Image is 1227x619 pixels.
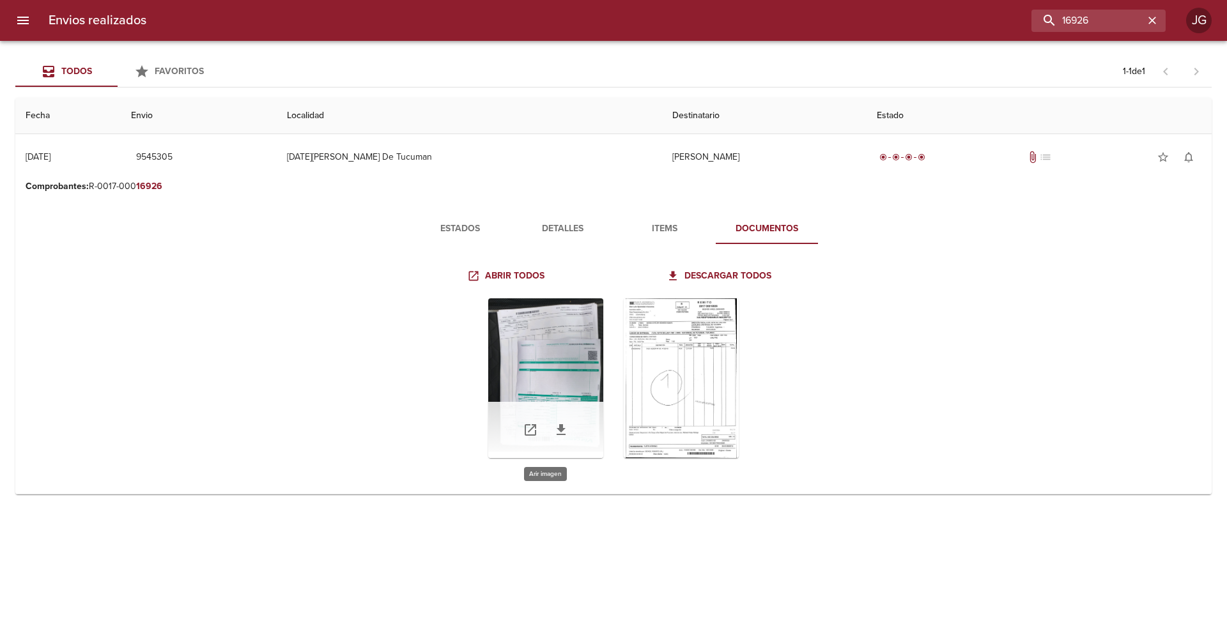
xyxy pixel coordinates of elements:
td: [PERSON_NAME] [662,134,867,180]
span: 9545305 [136,149,173,165]
div: Tabs Envios [15,56,220,87]
span: Detalles [519,221,606,237]
a: Descargar [546,415,576,445]
th: Localidad [277,98,661,134]
p: 1 - 1 de 1 [1123,65,1145,78]
div: [DATE] [26,151,50,162]
div: JG [1186,8,1212,33]
span: Abrir todos [470,268,544,284]
span: Favoritos [155,66,204,77]
th: Destinatario [662,98,867,134]
th: Envio [121,98,277,134]
button: Activar notificaciones [1176,144,1201,170]
span: Tiene documentos adjuntos [1026,151,1039,164]
span: Todos [61,66,92,77]
span: radio_button_checked [918,153,925,161]
span: Documentos [723,221,810,237]
span: radio_button_checked [892,153,900,161]
p: R-0017-000 [26,180,1201,193]
span: star_border [1157,151,1169,164]
span: No tiene pedido asociado [1039,151,1052,164]
table: Tabla de envíos del cliente [15,98,1212,494]
button: menu [8,5,38,36]
span: notifications_none [1182,151,1195,164]
span: radio_button_checked [905,153,913,161]
span: radio_button_checked [879,153,887,161]
th: Estado [867,98,1212,134]
span: Items [621,221,708,237]
td: [DATE][PERSON_NAME] De Tucuman [277,134,661,180]
th: Fecha [15,98,121,134]
span: Pagina anterior [1150,65,1181,77]
span: Pagina siguiente [1181,56,1212,87]
input: buscar [1031,10,1144,32]
button: Agregar a favoritos [1150,144,1176,170]
a: Descargar todos [664,264,776,288]
div: Tabs detalle de guia [409,213,818,244]
div: Entregado [877,151,928,164]
h6: Envios realizados [49,10,146,31]
em: 16926 [136,181,162,192]
a: Abrir [515,415,546,445]
span: Descargar todos [669,268,771,284]
span: Estados [417,221,504,237]
b: Comprobantes : [26,181,89,192]
div: Arir imagen [624,298,739,458]
a: Abrir todos [465,264,550,288]
button: 9545305 [131,146,178,169]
